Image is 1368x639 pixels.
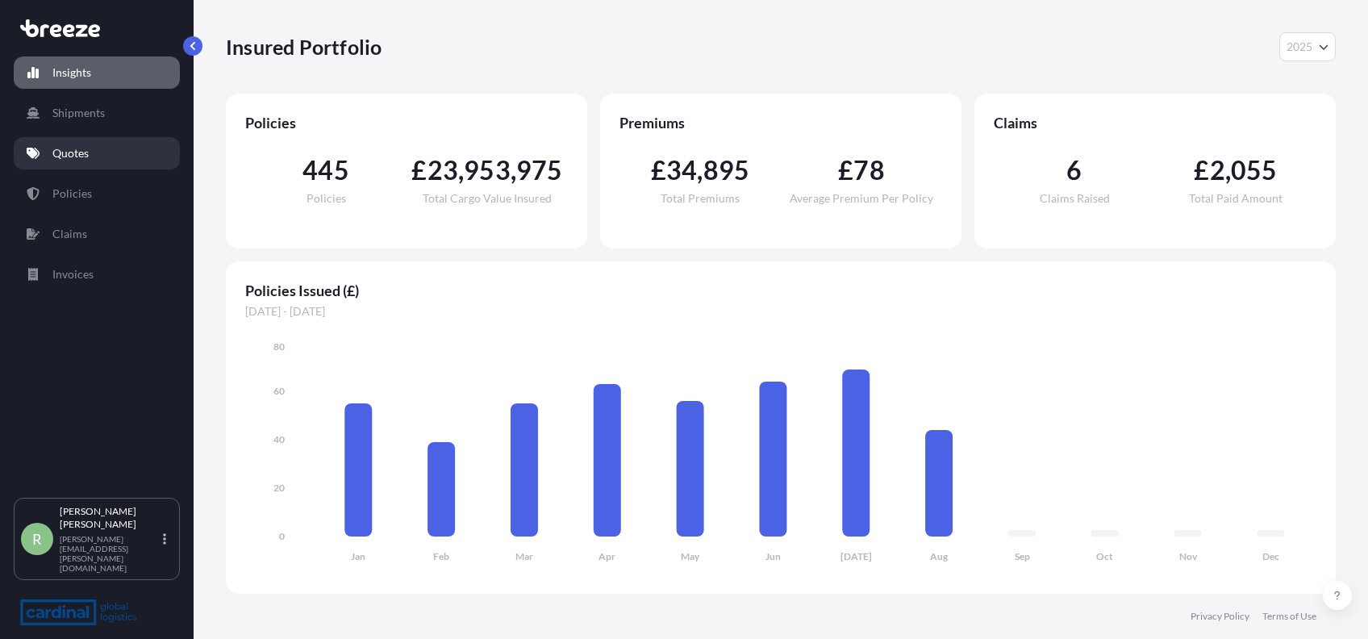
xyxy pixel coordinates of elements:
[273,433,285,445] tspan: 40
[930,550,949,562] tspan: Aug
[60,505,160,531] p: [PERSON_NAME] [PERSON_NAME]
[273,385,285,397] tspan: 60
[1262,610,1316,623] a: Terms of Use
[994,113,1316,132] span: Claims
[273,340,285,353] tspan: 80
[245,113,568,132] span: Policies
[245,303,1316,319] span: [DATE] - [DATE]
[1015,550,1030,562] tspan: Sep
[1225,157,1231,183] span: ,
[598,550,615,562] tspan: Apr
[681,550,700,562] tspan: May
[14,218,180,250] a: Claims
[1231,157,1278,183] span: 055
[52,226,87,242] p: Claims
[52,65,91,81] p: Insights
[703,157,750,183] span: 895
[60,534,160,573] p: [PERSON_NAME][EMAIL_ADDRESS][PERSON_NAME][DOMAIN_NAME]
[14,137,180,169] a: Quotes
[14,97,180,129] a: Shipments
[226,34,382,60] p: Insured Portfolio
[273,482,285,494] tspan: 20
[1096,550,1113,562] tspan: Oct
[1279,32,1336,61] button: Year Selector
[14,258,180,290] a: Invoices
[52,266,94,282] p: Invoices
[433,550,449,562] tspan: Feb
[516,157,563,183] span: 975
[307,193,346,204] span: Policies
[853,157,884,183] span: 78
[697,157,703,183] span: ,
[52,105,105,121] p: Shipments
[427,157,458,183] span: 23
[302,157,349,183] span: 445
[840,550,872,562] tspan: [DATE]
[661,193,740,204] span: Total Premiums
[666,157,697,183] span: 34
[1191,610,1249,623] a: Privacy Policy
[765,550,781,562] tspan: Jun
[838,157,853,183] span: £
[619,113,942,132] span: Premiums
[1287,39,1312,55] span: 2025
[245,281,1316,300] span: Policies Issued (£)
[511,157,516,183] span: ,
[458,157,464,183] span: ,
[32,531,42,547] span: R
[1210,157,1225,183] span: 2
[423,193,552,204] span: Total Cargo Value Insured
[279,530,285,542] tspan: 0
[1194,157,1209,183] span: £
[1179,550,1198,562] tspan: Nov
[52,145,89,161] p: Quotes
[651,157,666,183] span: £
[20,599,137,625] img: organization-logo
[1040,193,1110,204] span: Claims Raised
[1262,550,1279,562] tspan: Dec
[515,550,533,562] tspan: Mar
[351,550,365,562] tspan: Jan
[1189,193,1282,204] span: Total Paid Amount
[790,193,933,204] span: Average Premium Per Policy
[464,157,511,183] span: 953
[1066,157,1082,183] span: 6
[52,186,92,202] p: Policies
[411,157,427,183] span: £
[14,177,180,210] a: Policies
[14,56,180,89] a: Insights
